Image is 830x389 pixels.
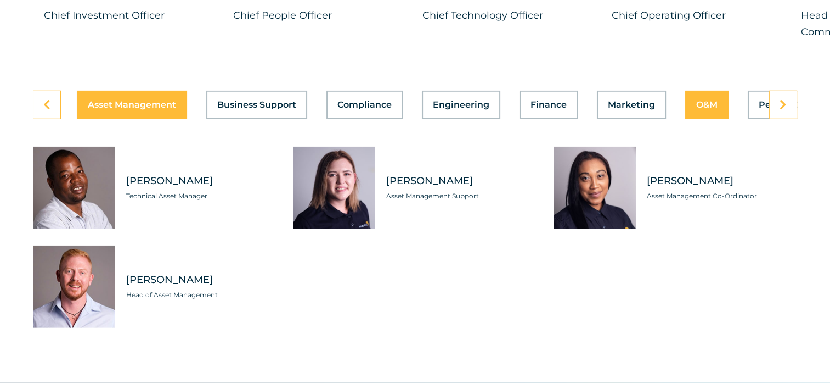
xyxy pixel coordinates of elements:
[44,7,217,24] p: Chief Investment Officer
[647,174,797,188] span: [PERSON_NAME]
[608,101,655,109] span: Marketing
[337,101,392,109] span: Compliance
[217,101,296,109] span: Business Support
[126,290,276,301] span: Head of Asset Management
[696,101,718,109] span: O&M
[126,273,276,287] span: [PERSON_NAME]
[530,101,567,109] span: Finance
[126,174,276,188] span: [PERSON_NAME]
[386,174,537,188] span: [PERSON_NAME]
[386,191,537,202] span: Asset Management Support
[433,101,489,109] span: Engineering
[647,191,797,202] span: Asset Management Co-Ordinator
[612,7,784,24] p: Chief Operating Officer
[233,7,406,24] p: Chief People Officer
[422,7,595,24] p: Chief Technology Officer
[33,91,797,328] div: Tabs. Open items with Enter or Space, close with Escape and navigate using the Arrow keys.
[126,191,276,202] span: Technical Asset Manager
[88,101,176,109] span: Asset Management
